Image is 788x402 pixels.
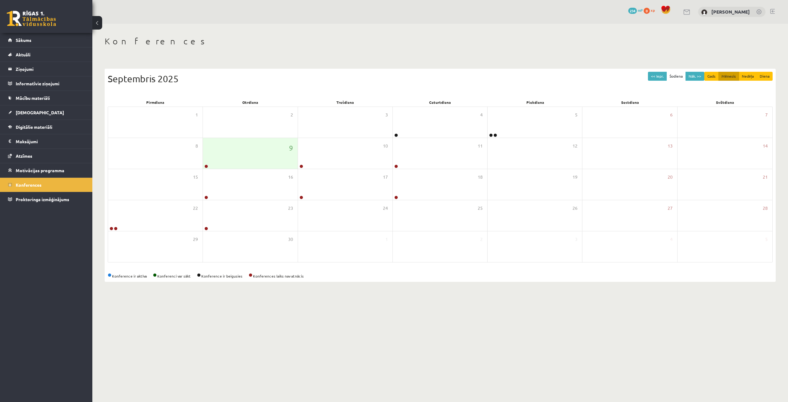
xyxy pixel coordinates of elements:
span: 4 [670,236,673,243]
legend: Informatīvie ziņojumi [16,76,85,91]
span: 1 [195,112,198,118]
span: 14 [763,143,768,149]
a: Rīgas 1. Tālmācības vidusskola [7,11,56,26]
button: Gads [704,72,719,81]
span: 9 [289,143,293,153]
span: Proktoringa izmēģinājums [16,197,69,202]
span: 20 [668,174,673,181]
div: Konference ir aktīva Konferenci var sākt Konference ir beigusies Konferences laiks nav atnācis [108,273,773,279]
h1: Konferences [105,36,776,47]
span: xp [651,8,655,13]
button: Nāk. >> [685,72,704,81]
span: 27 [668,205,673,212]
span: 12 [573,143,577,149]
span: 28 [763,205,768,212]
span: 2 [480,236,483,243]
span: 23 [288,205,293,212]
button: << Iepr. [648,72,667,81]
span: 1 [385,236,388,243]
div: Piekdiena [488,98,583,107]
a: Atzīmes [8,149,85,163]
span: 15 [193,174,198,181]
span: 30 [288,236,293,243]
span: Motivācijas programma [16,168,64,173]
span: 29 [193,236,198,243]
span: 10 [383,143,388,149]
a: 234 mP [628,8,643,13]
span: 234 [628,8,637,14]
a: Mācību materiāli [8,91,85,105]
span: 13 [668,143,673,149]
span: mP [638,8,643,13]
img: Alekss Kozlovskis [701,9,707,15]
a: 0 xp [644,8,658,13]
div: Svētdiena [677,98,773,107]
span: Konferences [16,182,42,188]
a: Informatīvie ziņojumi [8,76,85,91]
span: Aktuāli [16,52,30,57]
span: 2 [291,112,293,118]
button: Šodiena [666,72,686,81]
div: Trešdiena [298,98,393,107]
span: 11 [478,143,483,149]
span: 21 [763,174,768,181]
span: 25 [478,205,483,212]
a: Ziņojumi [8,62,85,76]
span: 17 [383,174,388,181]
span: [DEMOGRAPHIC_DATA] [16,110,64,115]
button: Nedēļa [739,72,757,81]
a: Proktoringa izmēģinājums [8,192,85,206]
a: Motivācijas programma [8,163,85,177]
span: 22 [193,205,198,212]
span: Atzīmes [16,153,32,159]
span: 8 [195,143,198,149]
span: Sākums [16,37,31,43]
span: Mācību materiāli [16,95,50,101]
a: [DEMOGRAPHIC_DATA] [8,105,85,120]
span: 7 [765,112,768,118]
span: 4 [480,112,483,118]
span: 3 [385,112,388,118]
span: 0 [644,8,650,14]
a: Sākums [8,33,85,47]
a: Konferences [8,178,85,192]
legend: Ziņojumi [16,62,85,76]
a: Aktuāli [8,47,85,62]
span: 19 [573,174,577,181]
span: 5 [575,112,577,118]
span: 24 [383,205,388,212]
legend: Maksājumi [16,134,85,148]
span: 3 [575,236,577,243]
div: Otrdiena [203,98,298,107]
button: Mēnesis [718,72,739,81]
a: Maksājumi [8,134,85,148]
button: Diena [757,72,773,81]
span: 5 [765,236,768,243]
span: 18 [478,174,483,181]
div: Pirmdiena [108,98,203,107]
a: [PERSON_NAME] [711,9,750,15]
div: Ceturtdiena [393,98,488,107]
div: Septembris 2025 [108,72,773,86]
span: Digitālie materiāli [16,124,52,130]
span: 16 [288,174,293,181]
div: Sestdiena [583,98,678,107]
span: 6 [670,112,673,118]
a: Digitālie materiāli [8,120,85,134]
span: 26 [573,205,577,212]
